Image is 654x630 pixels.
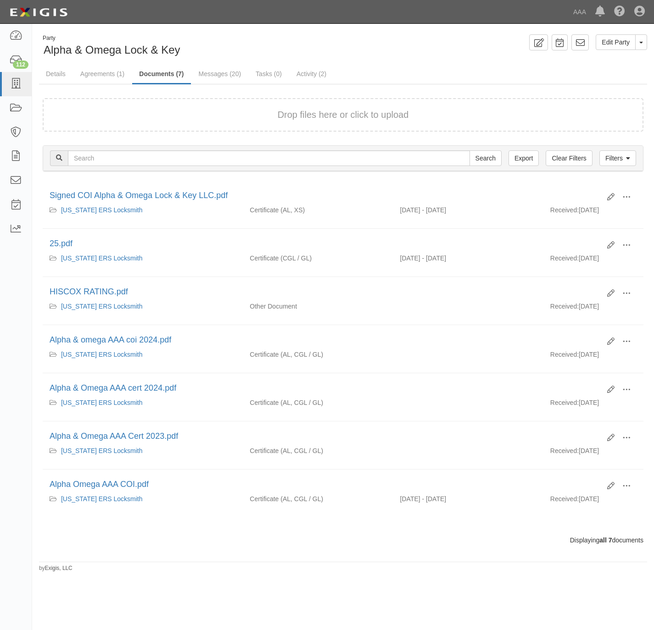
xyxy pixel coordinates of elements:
[543,446,643,460] div: [DATE]
[73,65,131,83] a: Agreements (1)
[50,446,236,455] div: California ERS Locksmith
[243,398,393,407] div: Auto Liability Commercial General Liability / Garage Liability
[61,254,143,262] a: [US_STATE] ERS Locksmith
[50,494,236,503] div: California ERS Locksmith
[543,398,643,412] div: [DATE]
[50,302,236,311] div: California ERS Locksmith
[543,205,643,219] div: [DATE]
[61,399,143,406] a: [US_STATE] ERS Locksmith
[50,334,600,346] div: Alpha & omega AAA coi 2024.pdf
[50,350,236,359] div: California ERS Locksmith
[43,34,180,42] div: Party
[61,447,143,454] a: [US_STATE] ERS Locksmith
[290,65,333,83] a: Activity (2)
[50,190,600,202] div: Signed COI Alpha & Omega Lock & Key LLC.pdf
[61,351,143,358] a: [US_STATE] ERS Locksmith
[50,238,600,250] div: 25.pdf
[393,398,543,398] div: Effective - Expiration
[546,150,592,166] a: Clear Filters
[50,205,236,215] div: California ERS Locksmith
[599,536,612,544] b: all 7
[243,254,393,263] div: Commercial General Liability / Garage Liability
[50,479,600,491] div: Alpha Omega AAA COI.pdf
[550,205,579,215] p: Received:
[50,191,228,200] a: Signed COI Alpha & Omega Lock & Key LLC.pdf
[50,286,600,298] div: HISCOX RATING.pdf
[39,34,336,58] div: Alpha & Omega Lock & Key
[509,150,539,166] a: Export
[614,6,625,17] i: Help Center - Complianz
[550,254,579,263] p: Received:
[50,335,171,344] a: Alpha & omega AAA coi 2024.pdf
[50,431,600,442] div: Alpha & Omega AAA Cert 2023.pdf
[393,494,543,503] div: Effective 02/02/2023 - Expiration 02/02/2024
[50,398,236,407] div: California ERS Locksmith
[599,150,636,166] a: Filters
[550,398,579,407] p: Received:
[36,536,650,545] div: Displaying documents
[45,565,73,571] a: Exigis, LLC
[249,65,289,83] a: Tasks (0)
[543,494,643,508] div: [DATE]
[50,383,176,392] a: Alpha & Omega AAA cert 2024.pdf
[50,287,128,296] a: HISCOX RATING.pdf
[550,494,579,503] p: Received:
[50,239,73,248] a: 25.pdf
[50,480,149,489] a: Alpha Omega AAA COI.pdf
[550,302,579,311] p: Received:
[243,205,393,215] div: Auto Liability Excess/Umbrella Liability
[7,4,70,21] img: logo-5460c22ac91f19d4615b14bd174203de0afe785f0fc80cf4dbbc73dc1793850b.png
[44,44,180,56] span: Alpha & Omega Lock & Key
[61,206,143,214] a: [US_STATE] ERS Locksmith
[132,65,190,84] a: Documents (7)
[550,350,579,359] p: Received:
[50,254,236,263] div: California ERS Locksmith
[243,302,393,311] div: Other Document
[393,205,543,215] div: Effective 01/18/2025 - Expiration 01/18/2026
[243,350,393,359] div: Auto Liability Commercial General Liability / Garage Liability
[543,254,643,267] div: [DATE]
[278,108,409,122] button: Drop files here or click to upload
[50,382,600,394] div: Alpha & Omega AAA cert 2024.pdf
[393,446,543,447] div: Effective - Expiration
[13,61,28,69] div: 112
[596,34,636,50] a: Edit Party
[61,303,143,310] a: [US_STATE] ERS Locksmith
[68,150,470,166] input: Search
[243,494,393,503] div: Auto Liability Commercial General Liability / Garage Liability
[543,350,643,364] div: [DATE]
[39,65,73,83] a: Details
[61,495,143,503] a: [US_STATE] ERS Locksmith
[192,65,248,83] a: Messages (20)
[550,446,579,455] p: Received:
[50,431,178,441] a: Alpha & Omega AAA Cert 2023.pdf
[39,564,73,572] small: by
[470,150,502,166] input: Search
[569,3,591,21] a: AAA
[243,446,393,455] div: Auto Liability Commercial General Liability / Garage Liability
[543,302,643,315] div: [DATE]
[393,254,543,263] div: Effective 02/12/2025 - Expiration 02/12/2026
